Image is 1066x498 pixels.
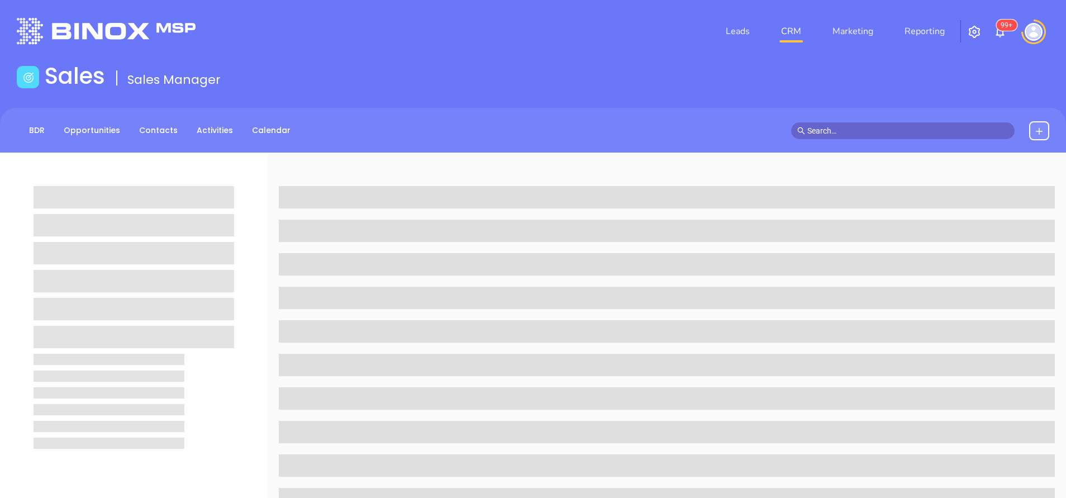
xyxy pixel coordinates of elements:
[996,20,1017,31] sup: 100
[132,121,184,140] a: Contacts
[17,18,196,44] img: logo
[22,121,51,140] a: BDR
[245,121,297,140] a: Calendar
[807,125,1008,137] input: Search…
[57,121,127,140] a: Opportunities
[1025,23,1043,41] img: user
[190,121,240,140] a: Activities
[45,63,105,89] h1: Sales
[900,20,949,42] a: Reporting
[828,20,878,42] a: Marketing
[721,20,754,42] a: Leads
[968,25,981,39] img: iconSetting
[797,127,805,135] span: search
[127,71,221,88] span: Sales Manager
[777,20,806,42] a: CRM
[993,25,1007,39] img: iconNotification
